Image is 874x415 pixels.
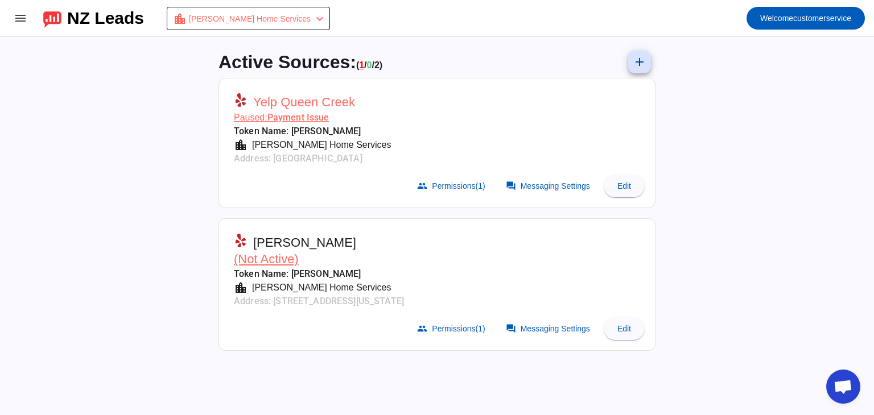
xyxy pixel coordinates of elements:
span: (Not Active) [234,252,299,266]
span: Active Sources: [218,52,356,72]
mat-icon: chevron_left [313,12,327,26]
button: [PERSON_NAME] Home Services [167,7,330,30]
span: Edit [617,181,631,190]
span: Paused: [234,111,267,125]
span: Messaging Settings [521,181,590,190]
mat-card-subtitle: Token Name: [PERSON_NAME] [234,125,391,138]
button: Edit [604,175,645,197]
mat-card-subtitle: Address: [STREET_ADDRESS][US_STATE] [234,294,404,308]
button: Permissions(1) [410,317,494,340]
span: Yelp Queen Creek [253,94,355,110]
span: Permissions [432,181,485,190]
mat-icon: location_city [173,12,187,26]
span: (1) [476,181,485,190]
mat-card-subtitle: Address: [GEOGRAPHIC_DATA] [234,152,391,165]
mat-card-subtitle: Payment Issue [234,111,391,125]
mat-icon: forum [506,181,516,191]
div: [PERSON_NAME] Home Services [248,138,391,152]
div: NZ Leads [67,10,144,26]
span: [PERSON_NAME] [253,235,356,251]
div: Payment Issue [173,11,327,27]
span: customerservice [760,10,851,26]
div: [PERSON_NAME] Home Services [248,281,391,294]
button: Welcomecustomerservice [747,7,865,30]
span: Permissions [432,324,485,333]
span: Total [374,60,382,70]
span: / [364,60,366,70]
button: Edit [604,317,645,340]
span: [PERSON_NAME] Home Services [189,11,311,27]
button: Messaging Settings [499,317,599,340]
mat-icon: location_city [234,138,248,152]
mat-card-subtitle: Token Name: [PERSON_NAME] [234,267,404,281]
span: ( [356,60,359,70]
mat-icon: group [417,323,427,334]
mat-icon: group [417,181,427,191]
img: logo [43,9,61,28]
mat-icon: add [633,55,646,69]
span: Welcome [760,14,793,23]
mat-icon: forum [506,323,516,334]
span: Edit [617,324,631,333]
span: Working [367,60,372,70]
button: Messaging Settings [499,175,599,197]
mat-icon: location_city [234,281,248,294]
div: Open chat [826,370,860,404]
button: Permissions(1) [410,175,494,197]
u: 1 [359,60,364,70]
span: (1) [476,324,485,333]
span: Payment Issue - Paused [359,60,366,70]
mat-icon: menu [14,11,27,25]
span: Messaging Settings [521,324,590,333]
span: / [372,60,374,70]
